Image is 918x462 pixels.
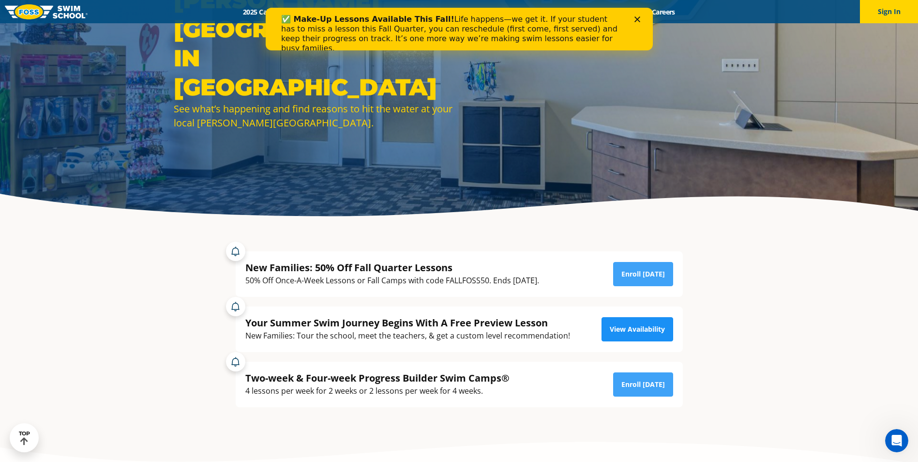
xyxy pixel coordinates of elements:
[245,274,539,287] div: 50% Off Once-A-Week Lessons or Fall Camps with code FALLFOSS50. Ends [DATE].
[613,7,643,16] a: Blog
[15,7,189,16] b: ✅ Make-Up Lessons Available This Fall!
[602,317,673,341] a: View Availability
[266,8,653,50] iframe: Intercom live chat banner
[245,371,510,385] div: Two-week & Four-week Progress Builder Swim Camps®
[245,261,539,274] div: New Families: 50% Off Fall Quarter Lessons
[235,7,295,16] a: 2025 Calendar
[245,385,510,398] div: 4 lessons per week for 2 weeks or 2 lessons per week for 4 weeks.
[5,4,88,19] img: FOSS Swim School Logo
[245,329,570,342] div: New Families: Tour the school, meet the teachers, & get a custom level recommendation!
[174,102,454,130] div: See what’s happening and find reasons to hit the water at your local [PERSON_NAME][GEOGRAPHIC_DATA].
[369,9,378,15] div: Close
[19,431,30,446] div: TOP
[511,7,613,16] a: Swim Like [PERSON_NAME]
[613,372,673,397] a: Enroll [DATE]
[336,7,421,16] a: Swim Path® Program
[15,7,356,46] div: Life happens—we get it. If your student has to miss a lesson this Fall Quarter, you can reschedul...
[295,7,336,16] a: Schools
[421,7,511,16] a: About [PERSON_NAME]
[643,7,683,16] a: Careers
[613,262,673,286] a: Enroll [DATE]
[885,429,908,452] iframe: Intercom live chat
[245,316,570,329] div: Your Summer Swim Journey Begins With A Free Preview Lesson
